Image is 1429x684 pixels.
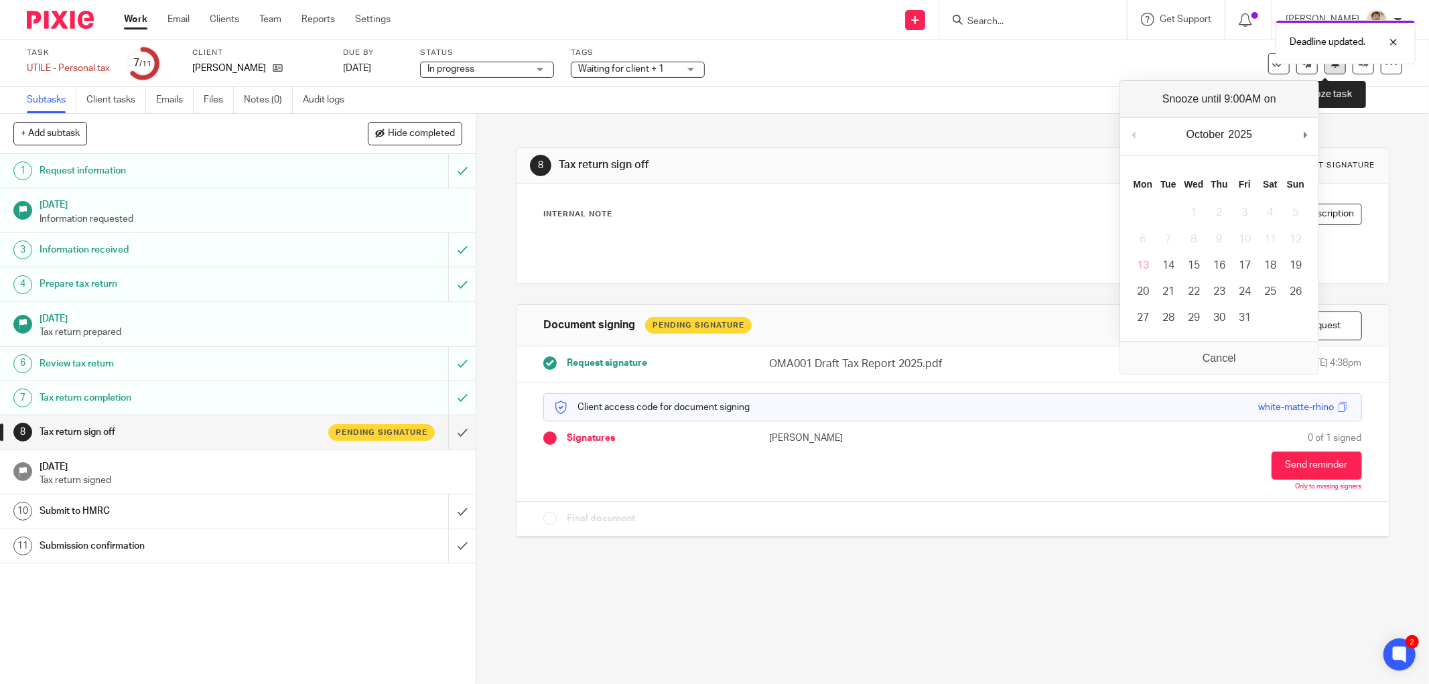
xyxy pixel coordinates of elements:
[1207,279,1232,305] button: 23
[343,64,371,73] span: [DATE]
[13,275,32,294] div: 4
[1156,253,1181,279] button: 14
[769,431,953,445] p: [PERSON_NAME]
[1290,36,1365,49] p: Deadline updated.
[156,87,194,113] a: Emails
[1184,125,1227,145] div: October
[1227,125,1255,145] div: 2025
[40,474,462,487] p: Tax return signed
[40,240,303,260] h1: Information received
[86,87,146,113] a: Client tasks
[301,13,335,26] a: Reports
[259,13,281,26] a: Team
[134,56,152,71] div: 7
[543,318,635,332] h1: Document signing
[40,536,303,556] h1: Submission confirmation
[578,64,664,74] span: Waiting for client + 1
[1130,279,1156,305] button: 20
[554,401,750,414] p: Client access code for document signing
[769,356,998,372] p: OMA001 Draft Tax Report 2025.pdf
[1263,179,1278,190] abbr: Saturday
[343,48,403,58] label: Due by
[40,212,462,226] p: Information requested
[204,87,234,113] a: Files
[140,60,152,68] small: /11
[645,317,752,334] div: Pending Signature
[1296,483,1362,491] p: Only to missing signers
[13,423,32,441] div: 8
[13,502,32,521] div: 10
[40,388,303,408] h1: Tax return completion
[1257,279,1283,305] button: 25
[13,537,32,555] div: 11
[1134,179,1152,190] abbr: Monday
[40,501,303,521] h1: Submit to HMRC
[567,431,615,445] span: Signatures
[244,87,293,113] a: Notes (0)
[40,354,303,374] h1: Review tax return
[27,87,76,113] a: Subtasks
[1130,305,1156,331] button: 27
[303,87,354,113] a: Audit logs
[355,13,391,26] a: Settings
[1283,279,1308,305] button: 26
[1207,305,1232,331] button: 30
[1259,401,1335,414] div: white-matte-rhino
[1272,452,1362,480] button: Send reminder
[1406,635,1419,648] div: 2
[167,13,190,26] a: Email
[1232,305,1257,331] button: 31
[1257,253,1283,279] button: 18
[13,354,32,373] div: 6
[1298,125,1312,145] button: Next Month
[192,48,326,58] label: Client
[192,62,266,75] p: [PERSON_NAME]
[427,64,474,74] span: In progress
[40,457,462,474] h1: [DATE]
[13,122,87,145] button: + Add subtask
[420,48,554,58] label: Status
[1156,279,1181,305] button: 21
[543,209,612,220] p: Internal Note
[1287,179,1304,190] abbr: Sunday
[13,161,32,180] div: 1
[40,161,303,181] h1: Request information
[1156,305,1181,331] button: 28
[571,48,705,58] label: Tags
[1181,279,1207,305] button: 22
[1300,356,1362,372] span: [DATE] 4:38pm
[40,309,462,326] h1: [DATE]
[1127,125,1140,145] button: Previous Month
[559,158,981,172] h1: Tax return sign off
[1232,279,1257,305] button: 24
[40,422,303,442] h1: Tax return sign off
[40,195,462,212] h1: [DATE]
[210,13,239,26] a: Clients
[388,129,455,139] span: Hide completed
[1181,253,1207,279] button: 15
[1366,9,1387,31] img: 1693835698283.jfif
[1308,431,1362,445] span: 0 of 1 signed
[27,48,110,58] label: Task
[1181,305,1207,331] button: 29
[27,62,110,75] div: UTILE - Personal tax
[336,427,427,438] span: Pending signature
[368,122,462,145] button: Hide completed
[40,274,303,294] h1: Prepare tax return
[13,389,32,407] div: 7
[567,512,635,525] span: Final document
[1184,179,1203,190] abbr: Wednesday
[27,11,94,29] img: Pixie
[530,155,551,176] div: 8
[13,241,32,259] div: 3
[1207,253,1232,279] button: 16
[1160,179,1176,190] abbr: Tuesday
[567,356,647,370] span: Request signature
[1232,253,1257,279] button: 17
[1239,179,1251,190] abbr: Friday
[1283,253,1308,279] button: 19
[40,326,462,339] p: Tax return prepared
[1211,179,1227,190] abbr: Thursday
[124,13,147,26] a: Work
